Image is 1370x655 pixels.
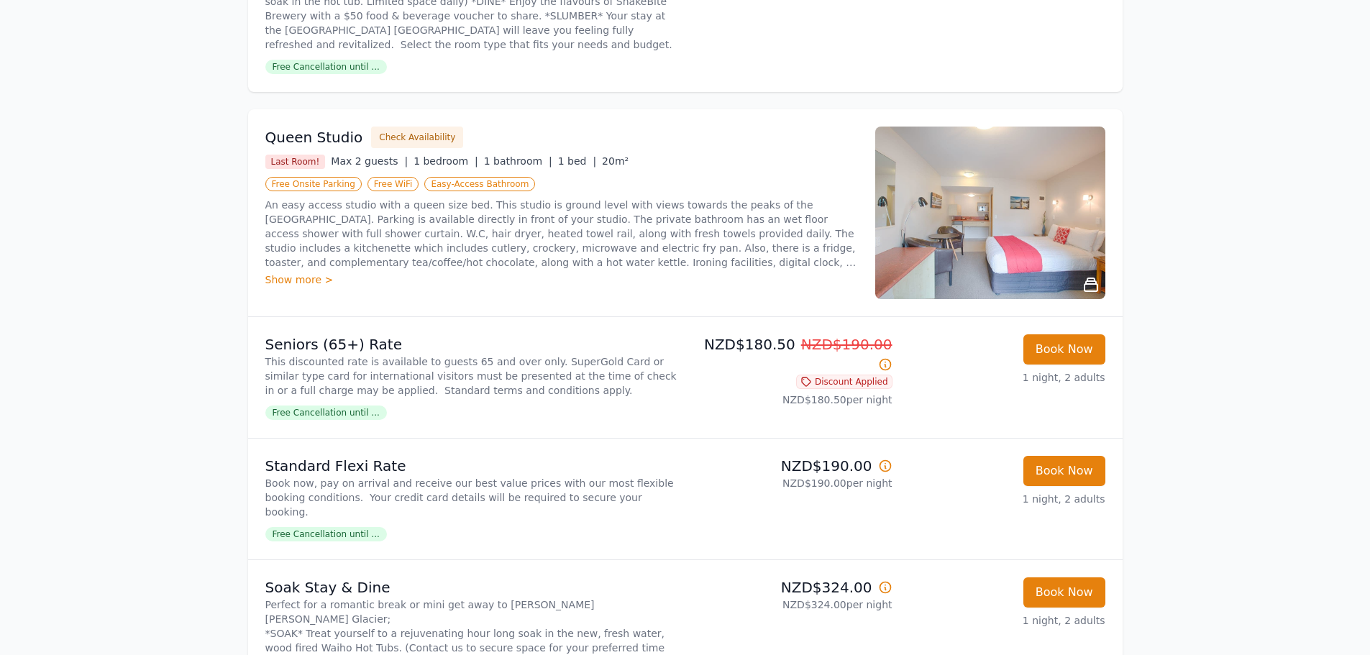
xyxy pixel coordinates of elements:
[424,177,535,191] span: Easy-Access Bathroom
[265,354,680,398] p: This discounted rate is available to guests 65 and over only. SuperGold Card or similar type card...
[602,155,629,167] span: 20m²
[265,60,387,74] span: Free Cancellation until ...
[371,127,463,148] button: Check Availability
[265,456,680,476] p: Standard Flexi Rate
[265,577,680,597] p: Soak Stay & Dine
[367,177,419,191] span: Free WiFi
[265,527,387,541] span: Free Cancellation until ...
[484,155,552,167] span: 1 bathroom |
[265,155,326,169] span: Last Room!
[265,406,387,420] span: Free Cancellation until ...
[414,155,478,167] span: 1 bedroom |
[1023,456,1105,486] button: Book Now
[265,177,362,191] span: Free Onsite Parking
[558,155,596,167] span: 1 bed |
[691,393,892,407] p: NZD$180.50 per night
[796,375,892,389] span: Discount Applied
[1023,334,1105,365] button: Book Now
[691,577,892,597] p: NZD$324.00
[265,476,680,519] p: Book now, pay on arrival and receive our best value prices with our most flexible booking conditi...
[265,334,680,354] p: Seniors (65+) Rate
[331,155,408,167] span: Max 2 guests |
[265,272,858,287] div: Show more >
[904,492,1105,506] p: 1 night, 2 adults
[265,127,363,147] h3: Queen Studio
[691,476,892,490] p: NZD$190.00 per night
[904,370,1105,385] p: 1 night, 2 adults
[691,597,892,612] p: NZD$324.00 per night
[265,198,858,270] p: An easy access studio with a queen size bed. This studio is ground level with views towards the p...
[691,334,892,375] p: NZD$180.50
[1023,577,1105,608] button: Book Now
[801,336,892,353] span: NZD$190.00
[904,613,1105,628] p: 1 night, 2 adults
[691,456,892,476] p: NZD$190.00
